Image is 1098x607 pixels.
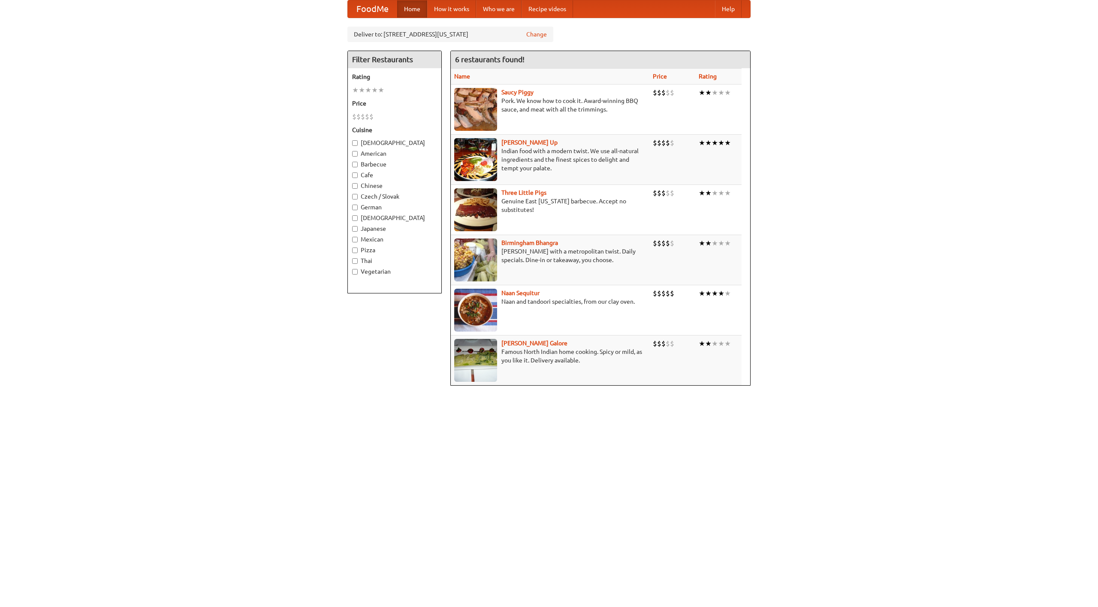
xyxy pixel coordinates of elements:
[352,85,359,95] li: ★
[352,162,358,167] input: Barbecue
[699,239,705,248] li: ★
[356,112,361,121] li: $
[670,88,674,97] li: $
[454,197,646,214] p: Genuine East [US_STATE] barbecue. Accept no substitutes!
[653,188,657,198] li: $
[352,235,437,244] label: Mexican
[352,246,437,254] label: Pizza
[352,237,358,242] input: Mexican
[666,188,670,198] li: $
[653,239,657,248] li: $
[724,239,731,248] li: ★
[352,139,437,147] label: [DEMOGRAPHIC_DATA]
[347,27,553,42] div: Deliver to: [STREET_ADDRESS][US_STATE]
[369,112,374,121] li: $
[352,126,437,134] h5: Cuisine
[501,139,558,146] a: [PERSON_NAME] Up
[718,138,724,148] li: ★
[352,258,358,264] input: Thai
[454,97,646,114] p: Pork. We know how to cook it. Award-winning BBQ sauce, and meat with all the trimmings.
[352,140,358,146] input: [DEMOGRAPHIC_DATA]
[724,188,731,198] li: ★
[501,189,546,196] a: Three Little Pigs
[501,290,540,296] a: Naan Sequitur
[454,88,497,131] img: saucy.jpg
[661,88,666,97] li: $
[657,138,661,148] li: $
[348,51,441,68] h4: Filter Restaurants
[724,88,731,97] li: ★
[352,257,437,265] label: Thai
[352,160,437,169] label: Barbecue
[715,0,742,18] a: Help
[699,289,705,298] li: ★
[661,138,666,148] li: $
[501,239,558,246] b: Birmingham Bhangra
[705,188,712,198] li: ★
[352,205,358,210] input: German
[454,138,497,181] img: curryup.jpg
[352,181,437,190] label: Chinese
[718,239,724,248] li: ★
[476,0,522,18] a: Who we are
[352,224,437,233] label: Japanese
[454,188,497,231] img: littlepigs.jpg
[522,0,573,18] a: Recipe videos
[454,289,497,332] img: naansequitur.jpg
[724,289,731,298] li: ★
[352,226,358,232] input: Japanese
[670,239,674,248] li: $
[501,89,534,96] b: Saucy Piggy
[653,289,657,298] li: $
[670,138,674,148] li: $
[670,289,674,298] li: $
[661,289,666,298] li: $
[454,297,646,306] p: Naan and tandoori specialties, from our clay oven.
[705,339,712,348] li: ★
[352,149,437,158] label: American
[657,88,661,97] li: $
[427,0,476,18] a: How it works
[657,289,661,298] li: $
[352,172,358,178] input: Cafe
[666,88,670,97] li: $
[718,188,724,198] li: ★
[661,339,666,348] li: $
[653,339,657,348] li: $
[653,73,667,80] a: Price
[657,188,661,198] li: $
[397,0,427,18] a: Home
[365,85,371,95] li: ★
[718,88,724,97] li: ★
[352,171,437,179] label: Cafe
[454,239,497,281] img: bhangra.jpg
[454,347,646,365] p: Famous North Indian home cooking. Spicy or mild, as you like it. Delivery available.
[361,112,365,121] li: $
[371,85,378,95] li: ★
[699,88,705,97] li: ★
[454,247,646,264] p: [PERSON_NAME] with a metropolitan twist. Daily specials. Dine-in or takeaway, you choose.
[712,188,718,198] li: ★
[699,188,705,198] li: ★
[724,138,731,148] li: ★
[454,339,497,382] img: currygalore.jpg
[670,339,674,348] li: $
[352,183,358,189] input: Chinese
[352,99,437,108] h5: Price
[699,339,705,348] li: ★
[378,85,384,95] li: ★
[699,138,705,148] li: ★
[705,239,712,248] li: ★
[352,203,437,211] label: German
[718,289,724,298] li: ★
[352,214,437,222] label: [DEMOGRAPHIC_DATA]
[712,239,718,248] li: ★
[352,215,358,221] input: [DEMOGRAPHIC_DATA]
[705,138,712,148] li: ★
[501,340,567,347] a: [PERSON_NAME] Galore
[712,339,718,348] li: ★
[348,0,397,18] a: FoodMe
